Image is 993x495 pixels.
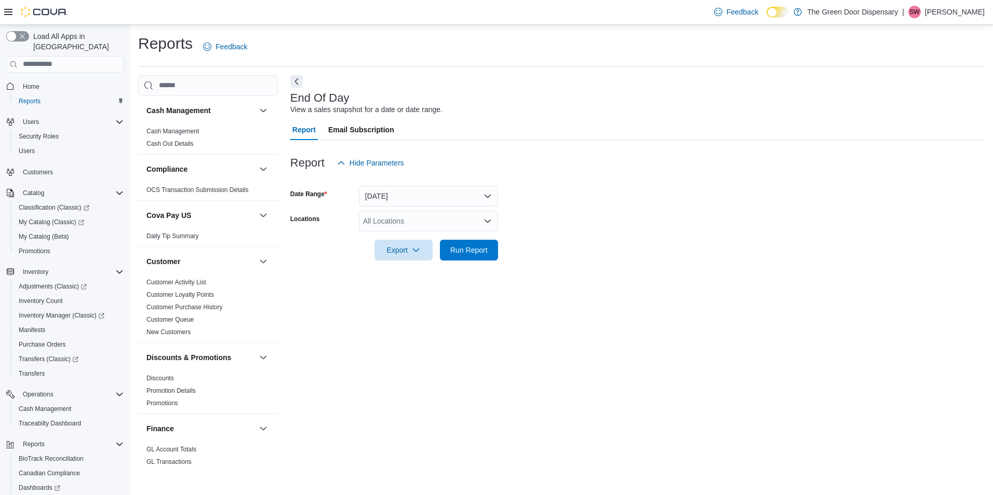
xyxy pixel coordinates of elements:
[10,323,128,337] button: Manifests
[19,97,41,105] span: Reports
[15,417,85,430] a: Traceabilty Dashboard
[290,215,320,223] label: Locations
[381,240,426,260] span: Export
[2,115,128,129] button: Users
[15,295,67,307] a: Inventory Count
[10,229,128,244] button: My Catalog (Beta)
[2,437,128,451] button: Reports
[902,6,904,18] p: |
[146,279,206,286] a: Customer Activity List
[146,140,194,148] span: Cash Out Details
[19,166,124,178] span: Customers
[19,116,124,128] span: Users
[15,403,75,415] a: Cash Management
[15,230,124,243] span: My Catalog (Beta)
[15,367,49,380] a: Transfers
[767,7,788,18] input: Dark Mode
[146,352,231,363] h3: Discounts & Promotions
[10,480,128,495] a: Dashboards
[19,455,84,463] span: BioTrack Reconciliation
[21,7,68,17] img: Cova
[15,201,93,214] a: Classification (Classic)
[290,157,325,169] h3: Report
[146,328,191,336] span: New Customers
[23,118,39,126] span: Users
[10,279,128,294] a: Adjustments (Classic)
[29,31,124,52] span: Load All Apps in [GEOGRAPHIC_DATA]
[19,355,78,363] span: Transfers (Classic)
[146,210,255,221] button: Cova Pay US
[138,276,278,342] div: Customer
[19,297,63,305] span: Inventory Count
[10,308,128,323] a: Inventory Manager (Classic)
[19,247,50,255] span: Promotions
[484,217,492,225] button: Open list of options
[15,324,124,336] span: Manifests
[10,366,128,381] button: Transfers
[146,278,206,286] span: Customer Activity List
[146,458,192,465] a: GL Transactions
[374,240,433,260] button: Export
[23,168,53,176] span: Customers
[440,240,498,260] button: Run Report
[146,140,194,147] a: Cash Out Details
[138,443,278,472] div: Finance
[138,33,193,54] h1: Reports
[146,328,191,336] a: New Customers
[15,245,55,257] a: Promotions
[10,416,128,431] button: Traceabilty Dashboard
[350,158,404,168] span: Hide Parameters
[10,94,128,108] button: Reports
[146,303,223,311] span: Customer Purchase History
[146,291,214,299] span: Customer Loyalty Points
[146,316,194,323] a: Customer Queue
[15,338,70,351] a: Purchase Orders
[146,445,196,453] span: GL Account Totals
[15,245,124,257] span: Promotions
[146,186,249,194] a: OCS Transaction Submission Details
[19,469,80,477] span: Canadian Compliance
[2,186,128,200] button: Catalog
[908,6,921,18] div: Stacy Weegar
[19,80,124,93] span: Home
[290,104,442,115] div: View a sales snapshot for a date or date range.
[146,374,174,382] span: Discounts
[19,311,104,320] span: Inventory Manager (Classic)
[15,295,124,307] span: Inventory Count
[2,265,128,279] button: Inventory
[23,189,44,197] span: Catalog
[19,147,35,155] span: Users
[15,201,124,214] span: Classification (Classic)
[257,104,270,117] button: Cash Management
[19,266,52,278] button: Inventory
[146,105,211,116] h3: Cash Management
[15,95,124,107] span: Reports
[23,82,39,91] span: Home
[10,244,128,258] button: Promotions
[10,337,128,352] button: Purchase Orders
[19,438,124,450] span: Reports
[10,352,128,366] a: Transfers (Classic)
[290,75,303,88] button: Next
[19,438,49,450] button: Reports
[19,340,66,349] span: Purchase Orders
[138,125,278,154] div: Cash Management
[146,387,196,395] span: Promotion Details
[925,6,985,18] p: [PERSON_NAME]
[290,190,327,198] label: Date Range
[15,452,124,465] span: BioTrack Reconciliation
[19,218,84,226] span: My Catalog (Classic)
[146,315,194,324] span: Customer Queue
[19,203,89,212] span: Classification (Classic)
[10,200,128,215] a: Classification (Classic)
[15,353,83,365] a: Transfers (Classic)
[146,232,199,240] a: Daily Tip Summary
[10,129,128,144] button: Security Roles
[19,166,57,178] a: Customers
[199,36,251,57] a: Feedback
[257,351,270,364] button: Discounts & Promotions
[19,388,124,401] span: Operations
